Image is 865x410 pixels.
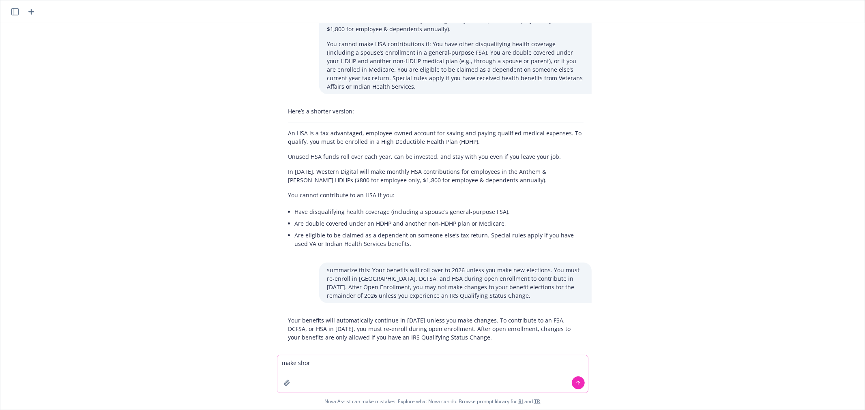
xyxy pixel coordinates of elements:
[288,167,584,184] p: In [DATE], Western Digital will make monthly HSA contributions for employees in the Anthem & [PER...
[534,398,541,405] a: TR
[277,355,588,393] textarea: make shor
[295,229,584,250] li: Are eligible to be claimed as a dependent on someone else’s tax return. Special rules apply if yo...
[327,40,584,91] p: You cannot make HSA contributions if: You have other disqualifying health coverage (including a s...
[288,107,584,115] p: Here’s a shorter version:
[288,129,584,146] p: An HSA is a tax-advantaged, employee-owned account for saving and paying qualified medical expens...
[288,152,584,161] p: Unused HSA funds roll over each year, can be invested, and stay with you even if you leave your job.
[295,218,584,229] li: Are double covered under an HDHP and another non-HDHP plan or Medicare,
[288,191,584,199] p: You cannot contribute to an HSA if you:
[519,398,524,405] a: BI
[295,206,584,218] li: Have disqualifying health coverage (including a spouse’s general-purpose FSA),
[288,316,584,342] p: Your benefits will automatically continue in [DATE] unless you make changes. To contribute to an ...
[325,393,541,410] span: Nova Assist can make mistakes. Explore what Nova can do: Browse prompt library for and
[327,266,584,300] p: summarize this: Your benefits will roll over to 2026 unless you make new elections. You must re-e...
